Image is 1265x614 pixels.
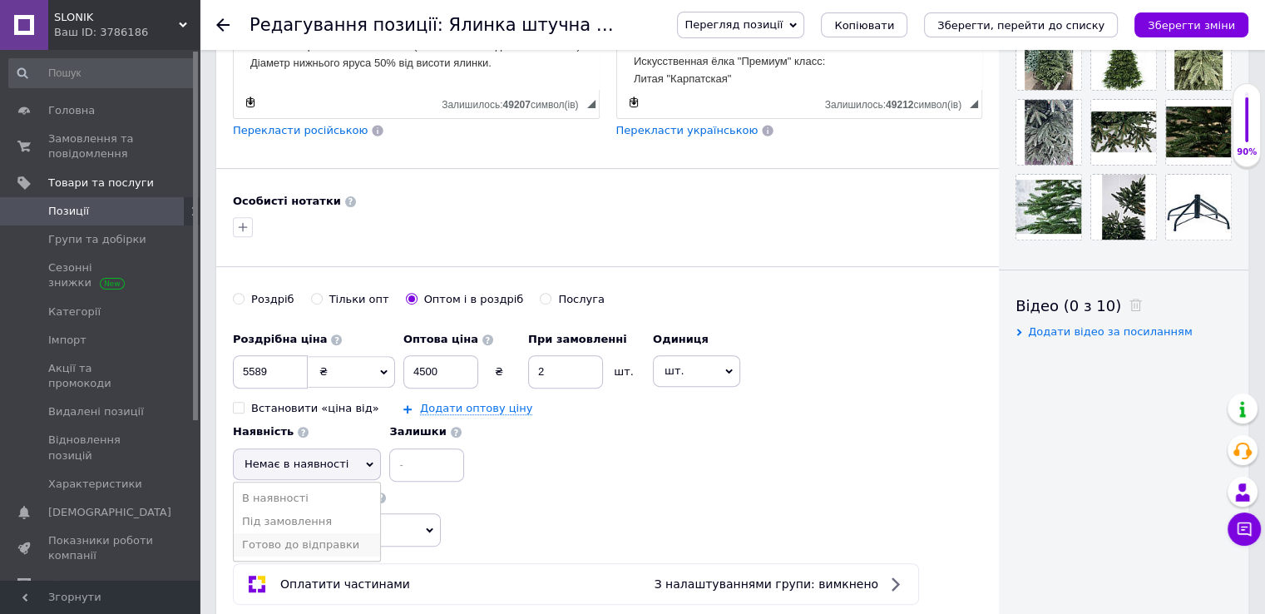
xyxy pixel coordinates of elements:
[684,18,783,31] span: Перегляд позиції
[234,510,380,533] li: Під замовлення
[245,458,348,470] span: Немає в наявності
[234,487,380,510] li: В наявності
[48,176,154,191] span: Товари та послуги
[424,292,524,307] div: Оптом і в роздріб
[234,533,380,557] li: Готово до відправки
[403,355,478,389] input: 0
[251,292,294,307] div: Роздріб
[48,404,144,419] span: Видалені позиції
[528,355,603,389] input: 0
[233,124,368,136] span: Перекласти російською
[17,87,348,105] div: Висота цієї ялинки разом із підставкою 230 см.
[54,10,179,25] span: SLONIK
[886,99,913,111] span: 49212
[48,577,91,592] span: Відгуки
[389,425,446,438] b: Залишки
[587,100,595,108] span: Потягніть для зміни розмірів
[48,361,154,391] span: Акції та промокоди
[17,70,348,87] div: Лита "Карпатська"
[1134,12,1248,37] button: Зберегти зміни
[17,207,348,225] div: Высота этой ёлки вместе с подставкой 230 см.
[48,433,154,463] span: Відновлення позицій
[502,99,530,111] span: 49207
[48,333,86,348] span: Імпорт
[17,172,348,190] div: Искусственная ёлка "Премиум" класс:
[1028,325,1193,338] span: Додати відео за посиланням
[48,204,89,219] span: Позиції
[17,139,348,156] div: Дуло йде металеве
[17,17,348,328] body: Редактор, 5A8F7879-E8E5-4140-BC63-415CD4339522
[17,52,348,70] div: Штучна ялинка "Преміум" клас:
[821,12,907,37] button: Копіювати
[280,577,410,591] span: Оплатити частинами
[251,401,379,416] div: Встановити «ціна від»
[8,58,196,88] input: Пошук
[558,292,605,307] div: Послуга
[653,332,740,347] label: Одиниця
[403,333,478,345] b: Оптова ціна
[478,364,520,379] div: ₴
[241,93,259,111] a: Зробити резервну копію зараз
[48,305,101,319] span: Категорії
[616,124,759,136] span: Перекласти українською
[233,195,341,207] b: Особисті нотатки
[17,121,348,139] div: Колір: зелений, блакитний
[1233,83,1261,167] div: 90% Якість заповнення
[655,577,878,591] span: З налаштуваннями групи: вимкнено
[603,364,645,379] div: шт.
[825,95,970,111] div: Кiлькiсть символiв
[329,292,389,307] div: Тільки опт
[17,190,348,207] div: Литая "Карпатская"
[834,19,894,32] span: Копіювати
[233,333,327,345] b: Роздрібна ціна
[216,18,230,32] div: Повернутися назад
[937,19,1104,32] i: Зберегти, перейти до списку
[48,260,154,290] span: Сезонні знижки
[924,12,1118,37] button: Зберегти, перейти до списку
[54,25,200,40] div: Ваш ID: 3786186
[1228,512,1261,546] button: Чат з покупцем
[48,131,154,161] span: Замовлення та повідомлення
[420,402,532,415] a: Додати оптову ціну
[17,156,348,174] div: Ялинка збирається з 2-3 частин (все залежить від висоти ялинки)
[48,103,95,118] span: Головна
[233,355,308,389] input: 0
[442,95,586,111] div: Кiлькiсть символiв
[48,505,171,520] span: [DEMOGRAPHIC_DATA]
[1148,19,1235,32] i: Зберегти зміни
[48,232,146,247] span: Групи та добірки
[48,477,142,492] span: Характеристики
[528,332,645,347] label: При замовленні
[233,425,294,438] b: Наявність
[653,355,740,387] span: шт.
[389,448,464,482] input: -
[17,174,348,191] div: Діаметр нижнього яруса 50% від висоти ялинки.
[17,105,348,122] div: Підставка йде в комплекті
[1015,297,1121,314] span: Відео (0 з 10)
[1233,146,1260,158] div: 90%
[319,365,328,378] span: ₴
[48,533,154,563] span: Показники роботи компанії
[970,100,978,108] span: Потягніть для зміни розмірів
[625,93,643,111] a: Зробити резервну копію зараз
